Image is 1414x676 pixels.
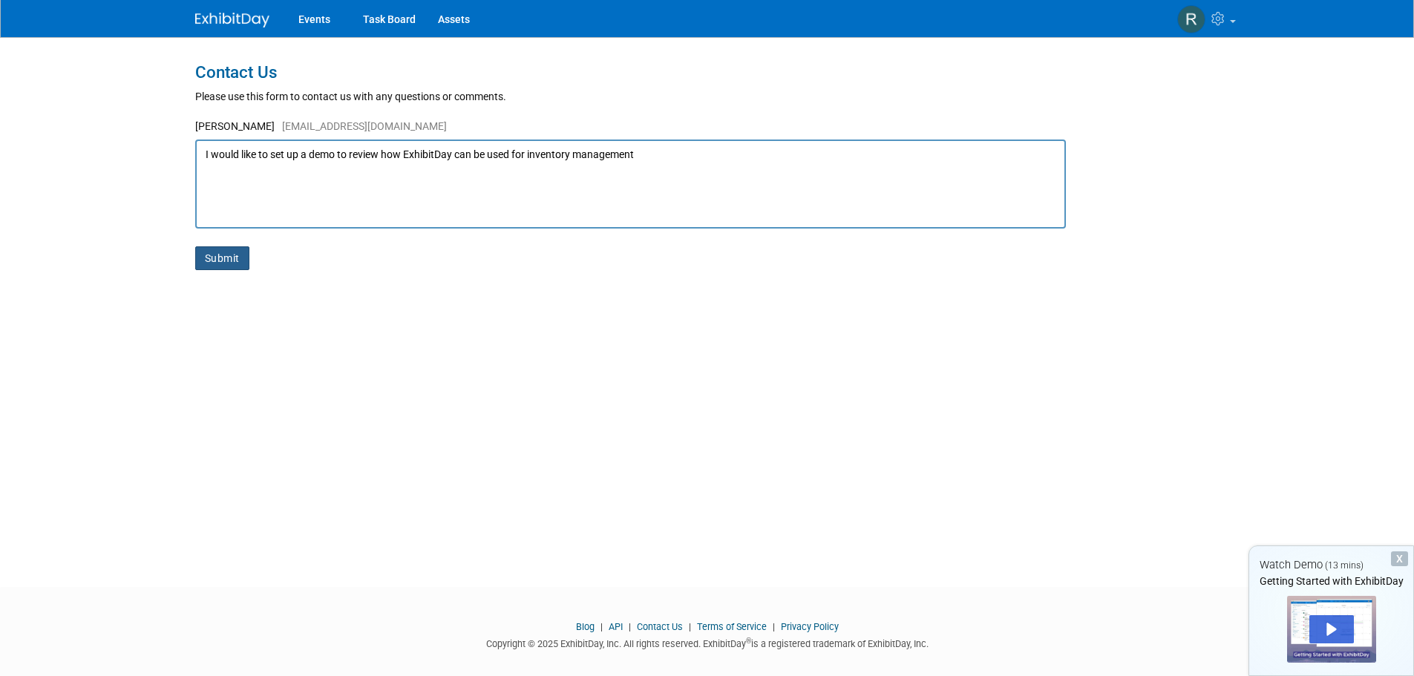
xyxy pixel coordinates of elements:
div: [PERSON_NAME] [195,119,1220,140]
span: [EMAIL_ADDRESS][DOMAIN_NAME] [275,120,447,132]
div: Dismiss [1391,551,1408,566]
a: Privacy Policy [781,621,839,632]
a: Blog [576,621,595,632]
div: Watch Demo [1249,557,1413,573]
h1: Contact Us [195,63,1220,82]
sup: ® [746,637,751,645]
div: Please use this form to contact us with any questions or comments. [195,89,1220,104]
span: | [769,621,779,632]
a: API [609,621,623,632]
img: Rick Counihan [1177,5,1205,33]
a: Contact Us [637,621,683,632]
span: | [597,621,606,632]
button: Submit [195,246,249,270]
div: Getting Started with ExhibitDay [1249,574,1413,588]
a: Terms of Service [697,621,767,632]
span: (13 mins) [1325,560,1364,571]
div: Play [1309,615,1354,643]
span: | [625,621,635,632]
img: ExhibitDay [195,13,269,27]
span: | [685,621,695,632]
